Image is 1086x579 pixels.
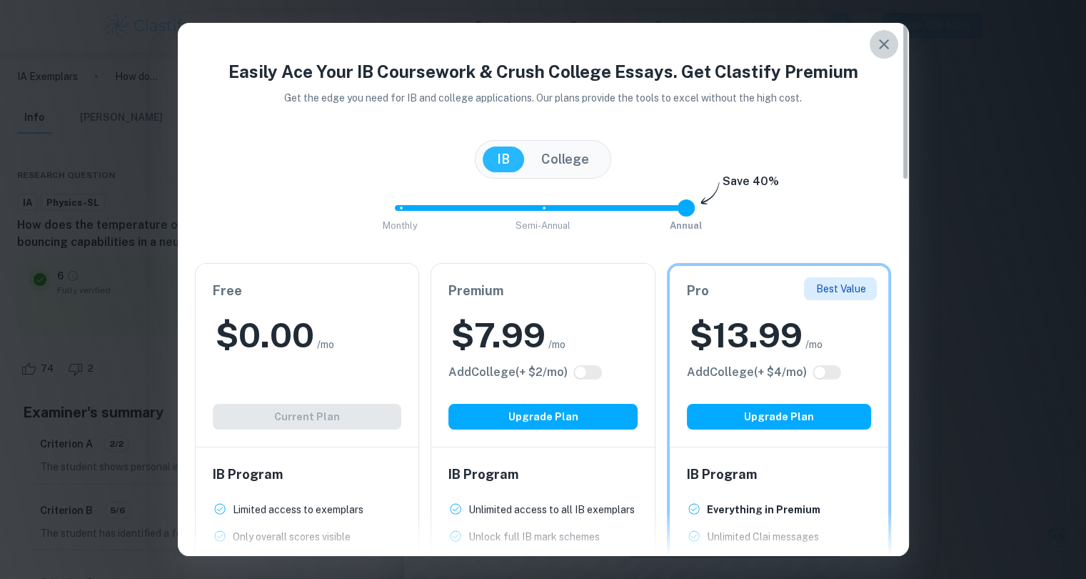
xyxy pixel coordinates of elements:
[805,337,823,352] span: /mo
[317,337,334,352] span: /mo
[516,220,570,231] span: Semi-Annual
[468,502,635,518] p: Unlimited access to all IB exemplars
[670,220,703,231] span: Annual
[548,337,565,352] span: /mo
[448,465,638,485] h6: IB Program
[383,220,418,231] span: Monthly
[687,281,872,301] h6: Pro
[815,281,865,297] p: Best Value
[687,465,872,485] h6: IB Program
[707,502,820,518] p: Everything in Premium
[213,281,402,301] h6: Free
[687,404,872,430] button: Upgrade Plan
[213,465,402,485] h6: IB Program
[527,147,603,172] button: College
[448,281,638,301] h6: Premium
[687,364,807,381] h6: Click to see all the additional College features.
[448,404,638,430] button: Upgrade Plan
[233,502,363,518] p: Limited access to exemplars
[195,59,892,84] h4: Easily Ace Your IB Coursework & Crush College Essays. Get Clastify Premium
[483,147,524,172] button: IB
[723,173,779,197] h6: Save 40%
[264,90,822,106] p: Get the edge you need for IB and college applications. Our plans provide the tools to excel witho...
[448,364,568,381] h6: Click to see all the additional College features.
[690,312,803,358] h2: $ 13.99
[451,312,545,358] h2: $ 7.99
[700,182,720,206] img: subscription-arrow.svg
[216,312,314,358] h2: $ 0.00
